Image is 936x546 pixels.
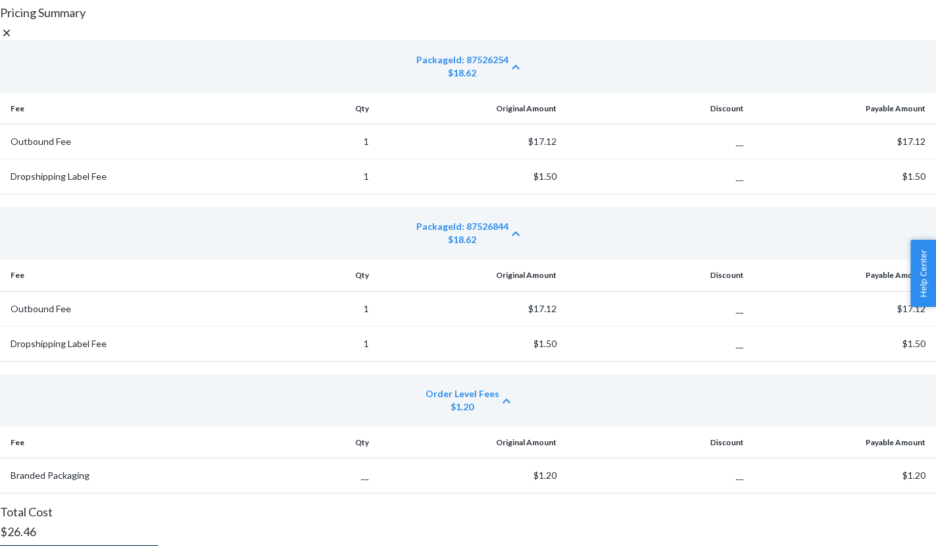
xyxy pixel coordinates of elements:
[374,326,561,361] td: $1.50
[281,291,374,326] td: 1
[749,427,936,458] th: Payable Amount
[749,93,936,124] th: Payable Amount
[562,93,749,124] th: Discount
[749,291,936,326] td: $17.12
[562,159,749,194] td: __
[562,259,749,291] th: Discount
[426,400,499,414] div: $1.20
[281,326,374,361] td: 1
[374,259,561,291] th: Original Amount
[374,159,561,194] td: $1.50
[562,291,749,326] td: __
[374,124,561,159] td: $17.12
[374,291,561,326] td: $17.12
[281,124,374,159] td: 1
[426,387,499,400] div: Order Level Fees
[281,458,374,493] td: __
[374,427,561,458] th: Original Amount
[749,259,936,291] th: Payable Amount
[749,458,936,493] td: $1.20
[281,427,374,458] th: Qty
[749,159,936,194] td: $1.50
[562,326,749,361] td: __
[281,159,374,194] td: 1
[281,93,374,124] th: Qty
[562,124,749,159] td: __
[416,220,509,233] div: PackageId: 87526844
[416,67,509,80] div: $18.62
[416,233,509,246] div: $18.62
[374,458,561,493] td: $1.20
[281,259,374,291] th: Qty
[562,427,749,458] th: Discount
[374,93,561,124] th: Original Amount
[562,458,749,493] td: __
[749,124,936,159] td: $17.12
[749,326,936,361] td: $1.50
[416,53,509,67] div: PackageId: 87526254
